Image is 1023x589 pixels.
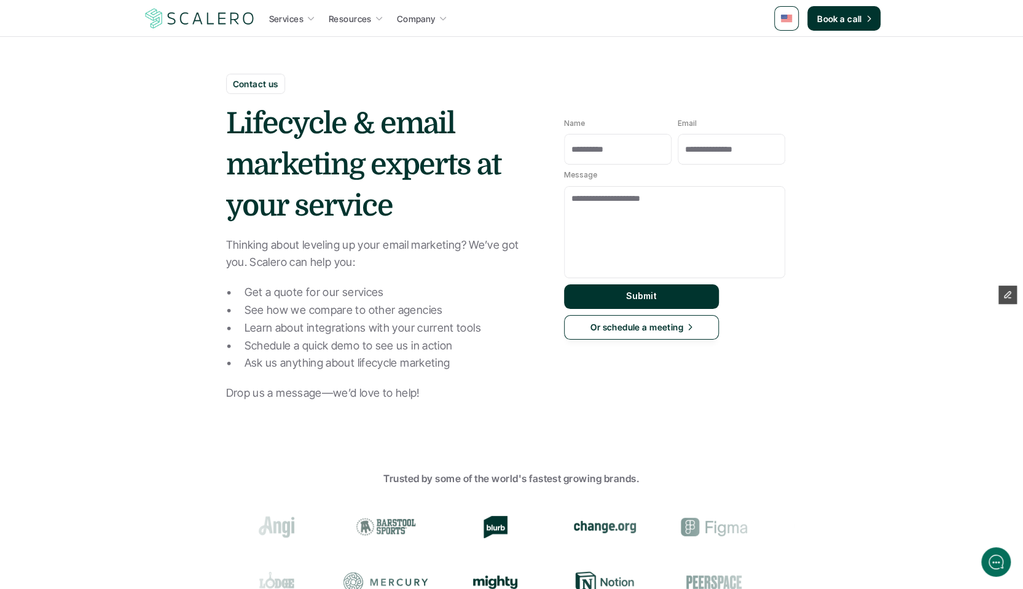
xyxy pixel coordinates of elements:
div: Blurb [451,516,536,538]
h1: Lifecycle & email marketing experts at your service [226,103,533,227]
p: Ask us anything about lifecycle marketing [245,354,533,372]
span: We run on Gist [103,394,155,402]
a: Book a call [807,6,880,31]
button: />GIF [187,407,213,442]
tspan: GIF [195,421,205,427]
p: Book a call [817,12,862,25]
div: Figma [670,516,755,538]
p: Contact us [233,77,278,90]
p: See how we compare to other agencies [245,302,533,319]
p: Thinking about leveling up your email marketing? We’ve got you. Scalero can help you: [226,236,533,272]
input: Email [678,134,785,165]
p: Name [564,119,585,128]
iframe: gist-messenger-bubble-iframe [981,547,1011,577]
textarea: Message [564,186,785,278]
img: Groome [792,519,851,534]
p: Services [269,12,304,25]
button: Edit Framer Content [998,286,1017,304]
div: Mighty Networks [452,575,536,589]
g: /> [192,418,208,429]
a: Or schedule a meeting [564,315,719,340]
img: Scalero company logo [143,7,256,30]
p: Schedule a quick demo to see us in action [245,337,533,355]
p: Resources [329,12,372,25]
p: Get a quote for our services [245,284,533,302]
div: change.org [560,516,645,538]
p: Submit [626,291,657,302]
p: Drop us a message—we’d love to help! [226,384,533,402]
input: Name [564,134,672,165]
p: Learn about integrations with your current tools [245,319,533,337]
p: Company [397,12,436,25]
p: Email [678,119,697,128]
div: Back [DATE] [46,24,88,32]
div: ScaleroBack [DATE] [37,8,230,32]
p: Or schedule a meeting [590,321,683,334]
button: Submit [564,284,719,309]
p: Trusted by some of the world's fastest growing brands. [152,471,871,487]
div: Angi [232,516,317,538]
a: Scalero company logo [143,7,256,29]
p: Message [564,171,597,179]
div: Scalero [46,8,88,21]
div: Barstool [342,516,426,538]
